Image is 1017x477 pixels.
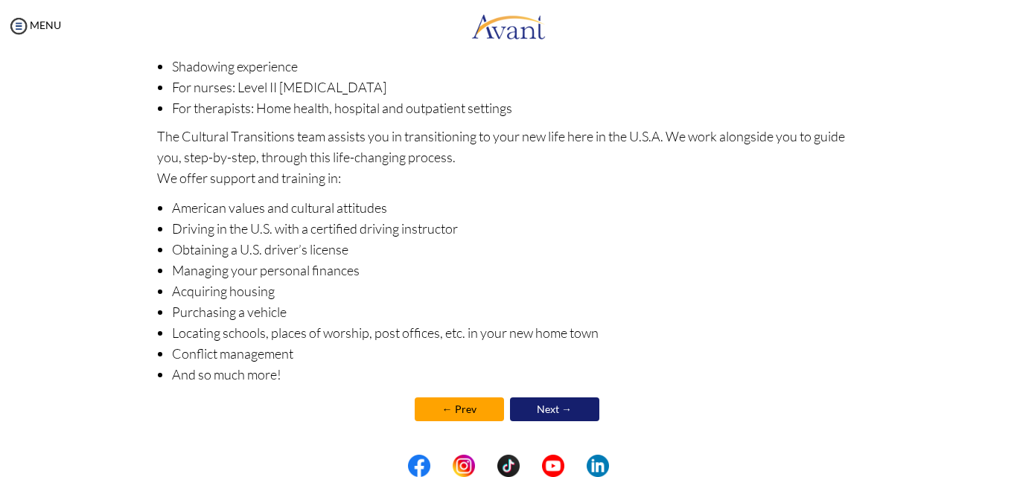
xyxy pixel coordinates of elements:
img: in.png [453,455,475,477]
li: Shadowing experience [172,56,861,77]
img: blank.png [430,455,453,477]
img: yt.png [542,455,564,477]
img: li.png [587,455,609,477]
img: fb.png [408,455,430,477]
a: Next → [510,397,599,421]
img: blank.png [475,455,497,477]
li: And so much more! [172,364,861,385]
li: For nurses: Level II [MEDICAL_DATA] [172,77,861,97]
a: ← Prev [415,397,504,421]
a: MENU [7,19,61,31]
li: Obtaining a U.S. driver’s license [172,239,861,260]
li: American values and cultural attitudes [172,197,861,218]
img: blank.png [564,455,587,477]
li: Purchasing a vehicle [172,301,861,322]
li: Acquiring housing [172,281,861,301]
li: Conflict management [172,343,861,364]
li: For therapists: Home health, hospital and outpatient settings [172,97,861,118]
img: tt.png [497,455,520,477]
img: logo.png [471,4,546,48]
li: Driving in the U.S. with a certified driving instructor [172,218,861,239]
img: icon-menu.png [7,15,30,37]
li: Managing your personal finances [172,260,861,281]
p: The Cultural Transitions team assists you in transitioning to your new life here in the U.S.A. We... [157,126,861,188]
img: blank.png [520,455,542,477]
li: Locating schools, places of worship, post offices, etc. in your new home town [172,322,861,343]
